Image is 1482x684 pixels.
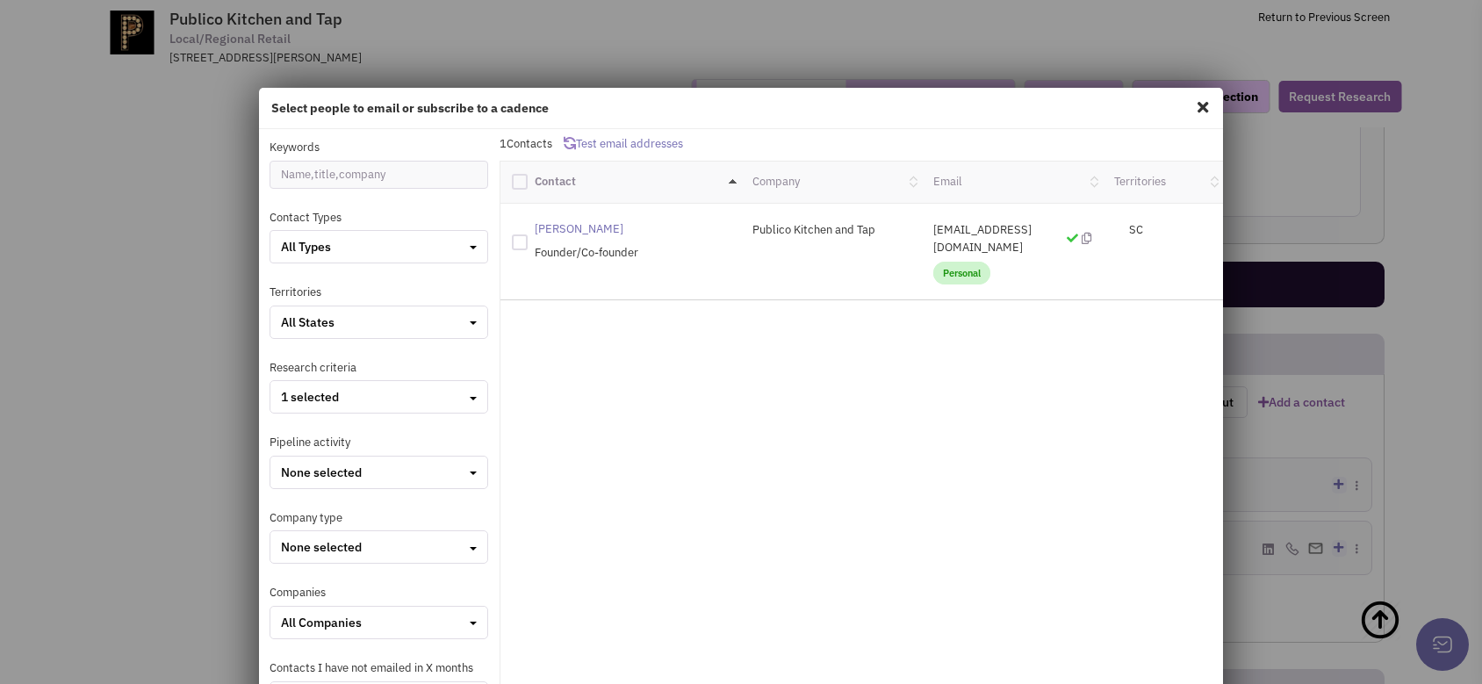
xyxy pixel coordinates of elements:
[270,306,488,339] button: All States
[270,435,350,451] label: Pipeline activity
[270,456,488,489] button: None selected
[281,314,335,330] span: All States
[270,530,488,564] button: None selected
[270,360,356,377] label: Research criteria
[576,136,683,151] span: Test email addresses
[1103,221,1223,239] div: SC
[500,136,507,151] span: 1
[271,100,1210,116] h4: Select people to email or subscribe to a cadence
[281,464,362,480] span: None selected
[270,585,326,601] label: Companies
[270,606,488,639] button: All Companies
[1114,174,1166,189] a: Territories
[270,510,342,527] label: Company type
[535,245,638,260] span: Founder/Co-founder
[933,221,1091,256] p: michaelduganier@gmail.com
[281,615,362,630] span: All Companies
[933,174,962,189] a: Email
[535,174,576,191] a: Contact
[270,140,320,156] label: Keywords
[281,539,362,555] span: None selected
[270,284,321,301] label: Territories
[741,221,922,239] div: Publico Kitchen and Tap
[270,161,488,189] input: Name,title,company
[281,389,339,405] span: 1 selected
[270,380,488,414] button: 1 selected
[270,231,487,263] button: All Types
[270,210,342,227] label: Contact Types
[535,221,623,236] spn: [PERSON_NAME]
[752,174,800,189] a: Company
[281,239,331,255] span: All Types
[933,262,990,284] span: Personal
[270,660,473,677] label: Contacts I have not emailed in X months
[500,136,1222,153] p: Contacts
